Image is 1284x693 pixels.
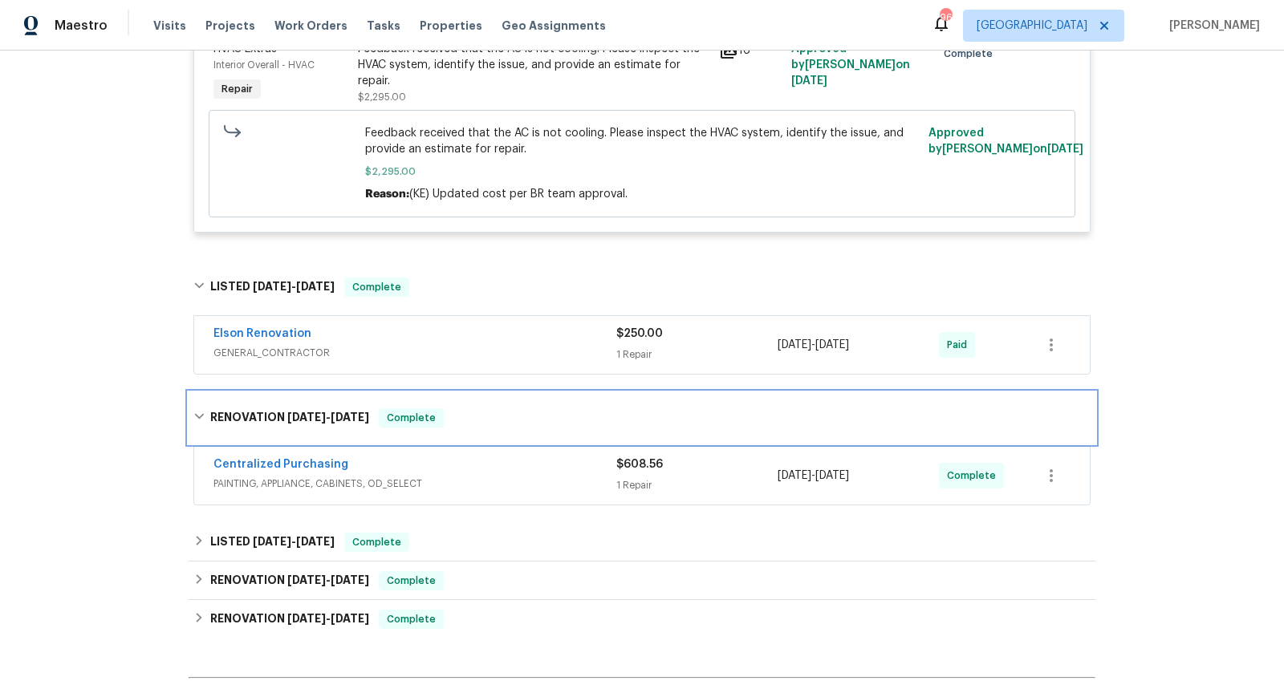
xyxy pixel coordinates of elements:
[287,613,369,624] span: -
[616,346,778,363] div: 1 Repair
[409,188,628,200] span: (KE) Updated cost per BR team approval.
[616,328,663,339] span: $250.00
[331,411,369,423] span: [DATE]
[210,610,369,629] h6: RENOVATION
[189,561,1095,600] div: RENOVATION [DATE]-[DATE]Complete
[55,18,108,34] span: Maestro
[189,392,1095,444] div: RENOVATION [DATE]-[DATE]Complete
[380,410,442,426] span: Complete
[778,470,811,481] span: [DATE]
[815,470,849,481] span: [DATE]
[778,339,811,351] span: [DATE]
[940,10,951,26] div: 96
[274,18,347,34] span: Work Orders
[778,468,849,484] span: -
[365,164,920,180] span: $2,295.00
[213,476,616,492] span: PAINTING, APPLIANCE, CABINETS, OD_SELECT
[287,574,369,586] span: -
[287,613,326,624] span: [DATE]
[346,534,408,550] span: Complete
[365,188,409,200] span: Reason:
[210,571,369,590] h6: RENOVATION
[778,337,849,353] span: -
[189,261,1095,313] div: LISTED [DATE]-[DATE]Complete
[944,46,999,62] span: Complete
[253,536,291,547] span: [DATE]
[287,411,326,423] span: [DATE]
[287,411,369,423] span: -
[287,574,326,586] span: [DATE]
[296,281,335,292] span: [DATE]
[331,574,369,586] span: [DATE]
[213,60,315,70] span: Interior Overall - HVAC
[367,20,400,31] span: Tasks
[947,337,973,353] span: Paid
[210,533,335,552] h6: LISTED
[210,278,335,297] h6: LISTED
[253,281,335,292] span: -
[380,611,442,627] span: Complete
[1163,18,1260,34] span: [PERSON_NAME]
[791,43,910,87] span: Approved by [PERSON_NAME] on
[213,345,616,361] span: GENERAL_CONTRACTOR
[365,125,920,157] span: Feedback received that the AC is not cooling. Please inspect the HVAC system, identify the issue,...
[189,523,1095,561] div: LISTED [DATE]-[DATE]Complete
[358,92,406,102] span: $2,295.00
[210,408,369,428] h6: RENOVATION
[153,18,186,34] span: Visits
[928,128,1083,155] span: Approved by [PERSON_NAME] on
[213,459,348,470] a: Centralized Purchasing
[616,459,663,470] span: $608.56
[1047,144,1083,155] span: [DATE]
[502,18,606,34] span: Geo Assignments
[977,18,1087,34] span: [GEOGRAPHIC_DATA]
[253,281,291,292] span: [DATE]
[215,81,259,97] span: Repair
[815,339,849,351] span: [DATE]
[947,468,1002,484] span: Complete
[791,75,827,87] span: [DATE]
[253,536,335,547] span: -
[346,279,408,295] span: Complete
[719,41,782,60] div: 16
[616,477,778,493] div: 1 Repair
[380,573,442,589] span: Complete
[358,41,709,89] div: Feedback received that the AC is not cooling. Please inspect the HVAC system, identify the issue,...
[420,18,482,34] span: Properties
[189,600,1095,638] div: RENOVATION [DATE]-[DATE]Complete
[213,328,311,339] a: Elson Renovation
[296,536,335,547] span: [DATE]
[205,18,255,34] span: Projects
[331,613,369,624] span: [DATE]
